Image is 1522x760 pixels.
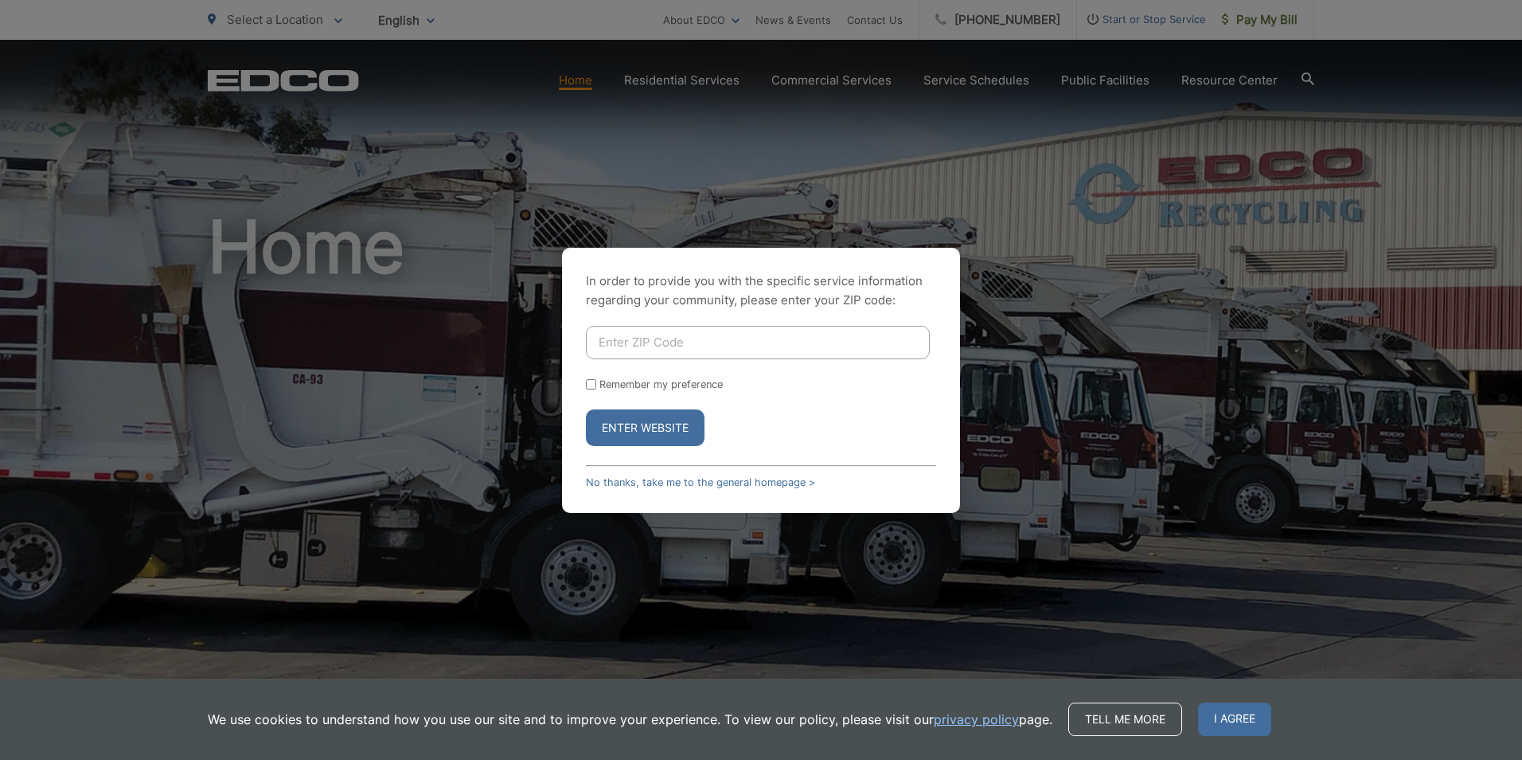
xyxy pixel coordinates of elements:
button: Enter Website [586,409,704,446]
a: Tell me more [1068,703,1182,736]
input: Enter ZIP Code [586,326,930,359]
label: Remember my preference [599,378,723,390]
p: We use cookies to understand how you use our site and to improve your experience. To view our pol... [208,710,1052,729]
p: In order to provide you with the specific service information regarding your community, please en... [586,272,936,310]
a: No thanks, take me to the general homepage > [586,476,815,488]
span: I agree [1198,703,1271,736]
a: privacy policy [934,710,1019,729]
